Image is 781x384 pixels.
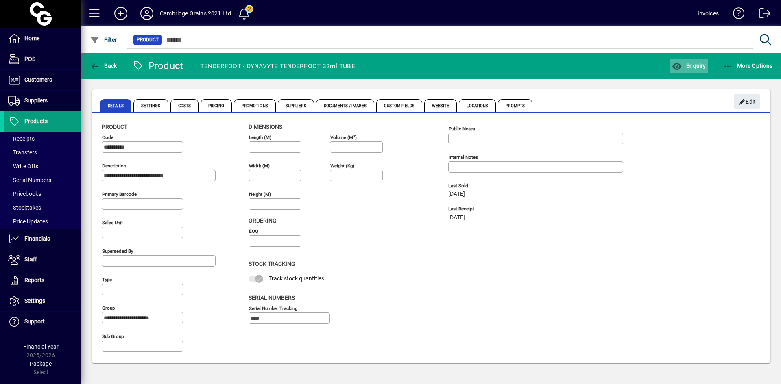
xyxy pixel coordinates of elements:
mat-label: Group [102,305,115,311]
mat-label: Superseded by [102,248,133,254]
a: Knowledge Base [727,2,745,28]
span: Last Receipt [448,206,570,212]
a: Serial Numbers [4,173,81,187]
mat-label: Code [102,135,113,140]
span: Transfers [8,149,37,156]
a: Logout [753,2,771,28]
span: Financials [24,235,50,242]
mat-label: Type [102,277,112,282]
span: Suppliers [278,99,314,112]
span: Locations [459,99,496,112]
a: POS [4,49,81,69]
button: Back [88,59,119,73]
span: Package [30,360,52,367]
a: Suppliers [4,91,81,111]
a: Price Updates [4,215,81,228]
mat-label: Weight (Kg) [330,163,354,169]
a: Home [4,28,81,49]
a: Transfers [4,145,81,159]
span: Track stock quantities [269,275,324,282]
span: Prompts [498,99,532,112]
span: [DATE] [448,215,465,221]
button: More Options [721,59,775,73]
span: Stocktakes [8,204,41,211]
div: Product [132,59,184,72]
span: [DATE] [448,191,465,197]
span: Edit [739,95,756,108]
span: Settings [24,297,45,304]
mat-label: Description [102,163,126,169]
mat-label: EOQ [249,228,258,234]
a: Stocktakes [4,201,81,215]
span: POS [24,56,35,62]
mat-label: Serial Number tracking [249,305,297,311]
a: Staff [4,249,81,270]
button: Edit [734,94,760,109]
span: Dimensions [249,124,282,130]
span: Pricebooks [8,191,41,197]
mat-label: Volume (m ) [330,135,357,140]
span: Serial Numbers [8,177,51,183]
a: Receipts [4,132,81,145]
div: Invoices [698,7,719,20]
span: Home [24,35,39,41]
span: Details [100,99,131,112]
span: Documents / Images [316,99,375,112]
span: Reports [24,277,44,283]
span: Support [24,318,45,325]
span: Write Offs [8,163,38,169]
span: Suppliers [24,97,48,104]
span: Receipts [8,135,35,142]
div: Cambridge Grains 2021 Ltd [160,7,231,20]
span: More Options [723,63,773,69]
span: Financial Year [23,343,59,350]
mat-label: Public Notes [449,126,475,132]
span: Settings [133,99,168,112]
mat-label: Internal Notes [449,154,478,160]
span: Stock Tracking [249,260,295,267]
a: Reports [4,270,81,291]
a: Financials [4,229,81,249]
span: Custom Fields [376,99,422,112]
mat-label: Length (m) [249,135,271,140]
mat-label: Primary barcode [102,191,137,197]
sup: 3 [353,134,355,138]
button: Filter [88,33,119,47]
button: Enquiry [670,59,708,73]
span: Filter [90,37,117,43]
mat-label: Sales unit [102,220,123,226]
span: Products [24,118,48,124]
span: Last Sold [448,183,570,189]
a: Settings [4,291,81,311]
span: Customers [24,76,52,83]
div: TENDERFOOT - DYNAVYTE TENDERFOOT 32ml TUBE [200,60,355,73]
span: Product [137,36,159,44]
mat-label: Width (m) [249,163,270,169]
span: Serial Numbers [249,295,295,301]
span: Costs [170,99,199,112]
span: Pricing [201,99,232,112]
span: Promotions [234,99,276,112]
button: Profile [134,6,160,21]
a: Write Offs [4,159,81,173]
button: Add [108,6,134,21]
app-page-header-button: Back [81,59,126,73]
span: Back [90,63,117,69]
span: Website [424,99,457,112]
span: Ordering [249,217,277,224]
a: Pricebooks [4,187,81,201]
span: Price Updates [8,218,48,225]
mat-label: Height (m) [249,191,271,197]
span: Product [102,124,127,130]
a: Support [4,312,81,332]
span: Enquiry [672,63,706,69]
span: Staff [24,256,37,263]
a: Customers [4,70,81,90]
mat-label: Sub group [102,334,124,339]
